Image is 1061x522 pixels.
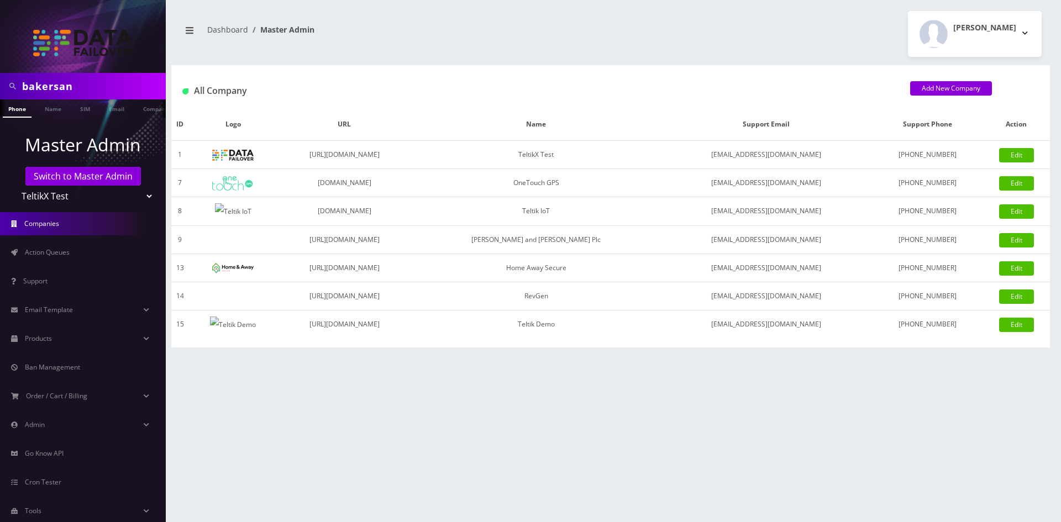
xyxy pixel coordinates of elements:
[660,310,871,338] td: [EMAIL_ADDRESS][DOMAIN_NAME]
[412,169,660,197] td: OneTouch GPS
[189,108,277,141] th: Logo
[39,99,67,117] a: Name
[277,254,412,282] td: [URL][DOMAIN_NAME]
[248,24,314,35] li: Master Admin
[3,99,31,118] a: Phone
[25,247,70,257] span: Action Queues
[999,233,1034,247] a: Edit
[25,334,52,343] span: Products
[999,261,1034,276] a: Edit
[171,282,189,310] td: 14
[999,176,1034,191] a: Edit
[660,169,871,197] td: [EMAIL_ADDRESS][DOMAIN_NAME]
[999,289,1034,304] a: Edit
[277,310,412,338] td: [URL][DOMAIN_NAME]
[660,254,871,282] td: [EMAIL_ADDRESS][DOMAIN_NAME]
[999,204,1034,219] a: Edit
[871,254,983,282] td: [PHONE_NUMBER]
[871,169,983,197] td: [PHONE_NUMBER]
[25,167,141,186] a: Switch to Master Admin
[871,310,983,338] td: [PHONE_NUMBER]
[171,169,189,197] td: 7
[26,391,87,400] span: Order / Cart / Billing
[660,225,871,254] td: [EMAIL_ADDRESS][DOMAIN_NAME]
[412,197,660,226] td: Teltik IoT
[171,254,189,282] td: 13
[25,477,61,487] span: Cron Tester
[210,317,256,333] img: Teltik Demo
[182,86,894,96] h1: All Company
[277,197,412,226] td: [DOMAIN_NAME]
[999,148,1034,162] a: Edit
[412,141,660,169] td: TeltikX Test
[910,81,992,96] a: Add New Company
[277,108,412,141] th: URL
[182,88,188,94] img: All Company
[871,197,983,226] td: [PHONE_NUMBER]
[33,30,133,56] img: TeltikX Test
[171,197,189,226] td: 8
[25,362,80,372] span: Ban Management
[24,219,59,228] span: Companies
[138,99,175,117] a: Company
[23,276,48,286] span: Support
[999,318,1034,332] a: Edit
[103,99,130,117] a: Email
[953,23,1016,33] h2: [PERSON_NAME]
[212,176,254,191] img: OneTouch GPS
[277,169,412,197] td: [DOMAIN_NAME]
[171,141,189,169] td: 1
[412,282,660,310] td: RevGen
[171,225,189,254] td: 9
[25,506,41,515] span: Tools
[25,449,64,458] span: Go Know API
[277,141,412,169] td: [URL][DOMAIN_NAME]
[25,305,73,314] span: Email Template
[871,141,983,169] td: [PHONE_NUMBER]
[212,263,254,273] img: Home Away Secure
[277,225,412,254] td: [URL][DOMAIN_NAME]
[171,108,189,141] th: ID
[871,225,983,254] td: [PHONE_NUMBER]
[412,225,660,254] td: [PERSON_NAME] and [PERSON_NAME] Plc
[660,108,871,141] th: Support Email
[180,18,602,50] nav: breadcrumb
[215,203,251,220] img: Teltik IoT
[25,420,45,429] span: Admin
[277,282,412,310] td: [URL][DOMAIN_NAME]
[660,197,871,226] td: [EMAIL_ADDRESS][DOMAIN_NAME]
[660,141,871,169] td: [EMAIL_ADDRESS][DOMAIN_NAME]
[871,108,983,141] th: Support Phone
[871,282,983,310] td: [PHONE_NUMBER]
[983,108,1050,141] th: Action
[207,24,248,35] a: Dashboard
[908,11,1042,57] button: [PERSON_NAME]
[22,76,163,97] input: Search in Company
[75,99,96,117] a: SIM
[412,310,660,338] td: Teltik Demo
[412,108,660,141] th: Name
[212,150,254,161] img: TeltikX Test
[660,282,871,310] td: [EMAIL_ADDRESS][DOMAIN_NAME]
[412,254,660,282] td: Home Away Secure
[171,310,189,338] td: 15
